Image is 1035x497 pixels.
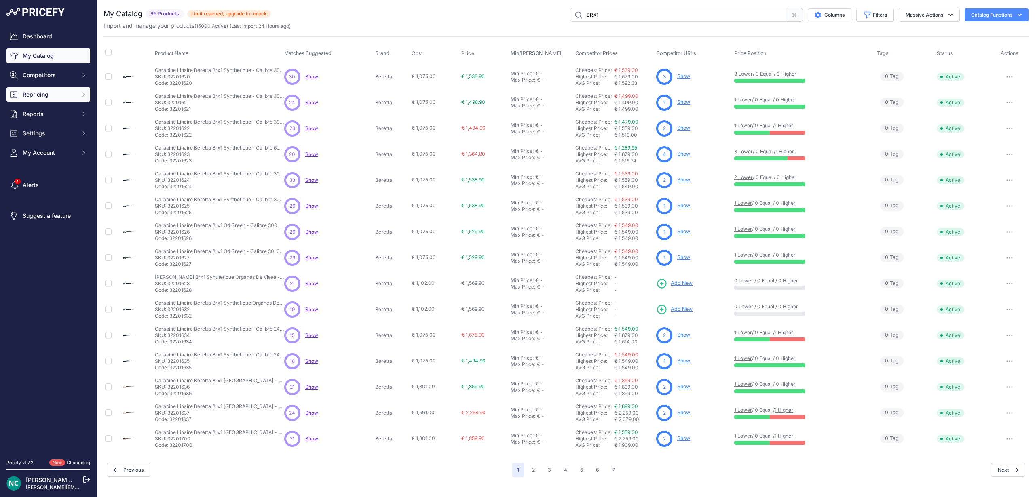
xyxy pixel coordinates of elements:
[734,97,752,103] a: 1 Lower
[289,228,295,236] span: 26
[614,209,653,216] div: € 1,539.00
[937,150,964,158] span: Active
[539,200,543,206] div: -
[103,22,291,30] p: Import and manage your products
[614,326,638,332] a: € 1,549.00
[775,148,794,154] a: 1 Higher
[305,255,318,261] span: Show
[614,196,638,202] a: € 1,539.00
[1001,50,1018,56] span: Actions
[6,29,90,450] nav: Sidebar
[305,436,318,442] span: Show
[289,99,295,106] span: 24
[511,180,535,187] div: Max Price:
[899,8,960,22] button: Massive Actions
[375,177,408,183] p: Beretta
[155,106,284,112] p: Code: 32201621
[461,73,485,79] span: € 1,538.90
[305,384,318,390] a: Show
[535,70,539,77] div: €
[537,206,540,213] div: €
[877,50,889,56] span: Tags
[671,305,693,313] span: Add New
[461,50,476,57] button: Price
[614,106,653,112] div: € 1,499.00
[412,228,436,234] span: € 1,075.00
[880,124,904,133] span: Tag
[965,8,1029,21] button: Catalog Functions
[26,476,82,483] a: [PERSON_NAME] NC
[6,87,90,102] button: Repricing
[305,332,318,338] span: Show
[575,248,612,254] a: Cheapest Price:
[511,148,534,154] div: Min Price:
[880,98,904,107] span: Tag
[305,358,318,364] span: Show
[734,148,869,155] p: / 0 Equal /
[575,196,612,202] a: Cheapest Price:
[461,228,485,234] span: € 1,529.90
[511,154,535,161] div: Max Price:
[614,74,638,80] span: € 1,679.00
[537,103,540,109] div: €
[677,332,690,338] a: Show
[677,151,690,157] a: Show
[103,8,142,19] h2: My Catalog
[677,177,690,183] a: Show
[614,132,653,138] div: € 1,519.00
[511,96,534,103] div: Min Price:
[885,124,888,132] span: 0
[991,463,1025,477] button: Next
[575,50,618,56] span: Competitor Prices
[23,129,76,137] span: Settings
[412,151,436,157] span: € 1,075.00
[289,177,295,184] span: 33
[412,50,423,57] span: Cost
[305,125,318,131] a: Show
[537,180,540,187] div: €
[734,200,752,206] a: 1 Lower
[537,128,540,135] div: €
[535,122,539,128] div: €
[734,200,869,206] p: / 0 Equal / 0 Higher
[575,209,614,216] div: AVG Price:
[155,151,284,158] p: SKU: 32201623
[305,99,318,105] a: Show
[155,196,284,203] p: Carabine Linaire Beretta Brx1 Synthetique - Calibre 30-06 Sprg - Canon 57 cm
[575,93,612,99] a: Cheapest Price:
[511,128,535,135] div: Max Price:
[575,106,614,112] div: AVG Price:
[734,407,752,413] a: 1 Lower
[155,50,188,56] span: Product Name
[885,73,888,80] span: 0
[885,176,888,184] span: 0
[23,110,76,118] span: Reports
[880,201,904,211] span: Tag
[677,409,690,415] a: Show
[663,177,666,184] span: 2
[305,306,318,312] a: Show
[540,180,544,187] div: -
[614,125,638,131] span: € 1,559.00
[663,73,666,80] span: 3
[6,126,90,141] button: Settings
[575,229,614,235] div: Highest Price:
[461,202,485,208] span: € 1,538.90
[880,150,904,159] span: Tag
[734,174,753,180] a: 2 Lower
[527,463,540,477] button: Go to page 2
[539,225,543,232] div: -
[67,460,90,465] a: Changelog
[412,50,425,57] button: Cost
[461,125,486,131] span: € 1,494.90
[305,410,318,416] a: Show
[734,329,752,335] a: 1 Lower
[6,8,65,16] img: Pricefy Logo
[575,125,614,132] div: Highest Price:
[656,50,696,56] span: Competitor URLs
[305,151,318,157] a: Show
[614,222,638,228] a: € 1,549.00
[677,73,690,79] a: Show
[412,125,436,131] span: € 1,075.00
[775,329,793,335] a: 1 Higher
